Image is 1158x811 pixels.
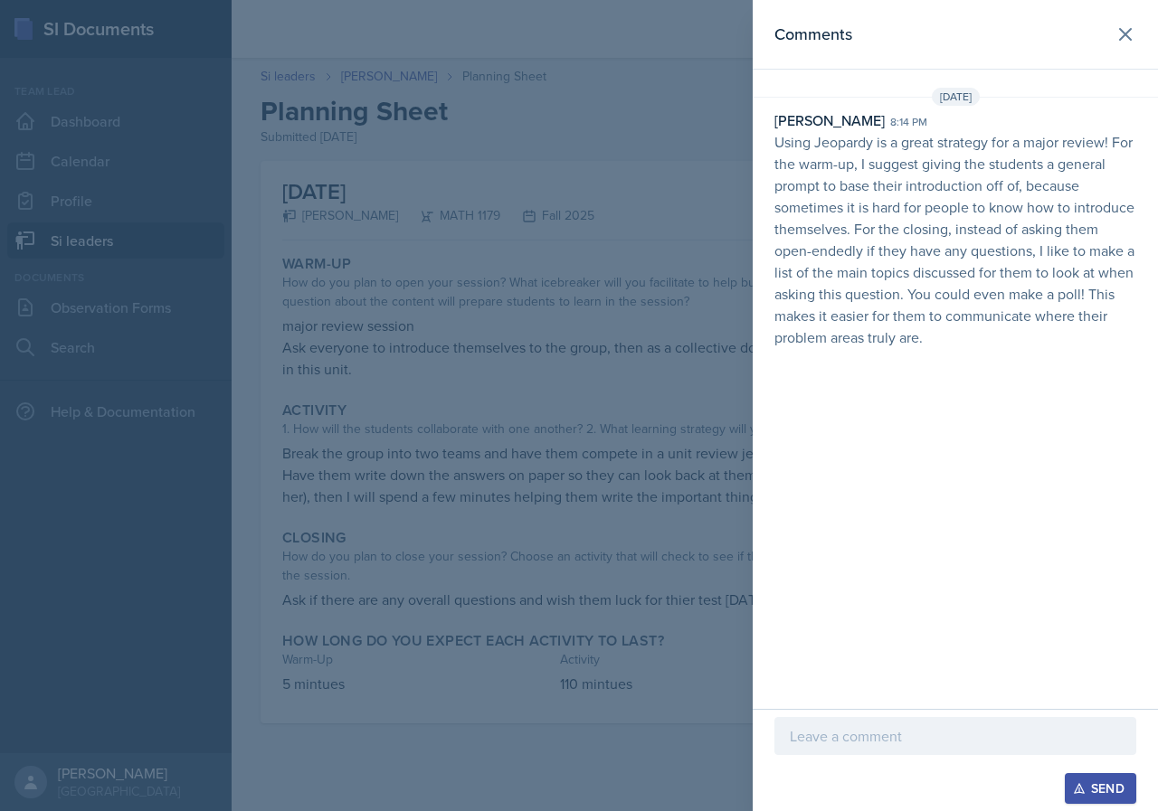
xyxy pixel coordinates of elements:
[774,109,885,131] div: [PERSON_NAME]
[1065,773,1136,804] button: Send
[774,22,852,47] h2: Comments
[932,88,980,106] span: [DATE]
[1077,781,1125,796] div: Send
[890,114,927,130] div: 8:14 pm
[774,131,1136,348] p: Using Jeopardy is a great strategy for a major review! For the warm-up, I suggest giving the stud...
